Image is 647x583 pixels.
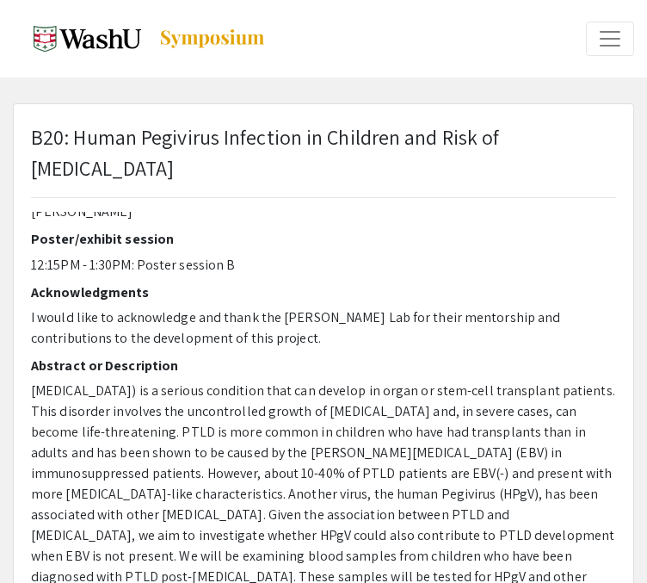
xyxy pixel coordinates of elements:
[31,255,616,276] p: 12:15PM - 1:30PM: Poster session B
[13,505,73,570] iframe: Chat
[31,307,616,349] p: I would like to acknowledge and thank the [PERSON_NAME] Lab for their mentorship and contribution...
[13,17,266,60] a: Spring 2025 Undergraduate Research Symposium
[31,284,616,301] h2: Acknowledgments
[31,121,616,183] p: B20: Human Pegivirus Infection in Children and Risk of [MEDICAL_DATA]
[31,231,616,247] h2: Poster/exhibit session
[34,17,141,60] img: Spring 2025 Undergraduate Research Symposium
[31,202,616,222] p: [PERSON_NAME]
[586,22,634,56] button: Expand or Collapse Menu
[31,357,616,374] h2: Abstract or Description
[158,28,266,49] img: Symposium by ForagerOne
